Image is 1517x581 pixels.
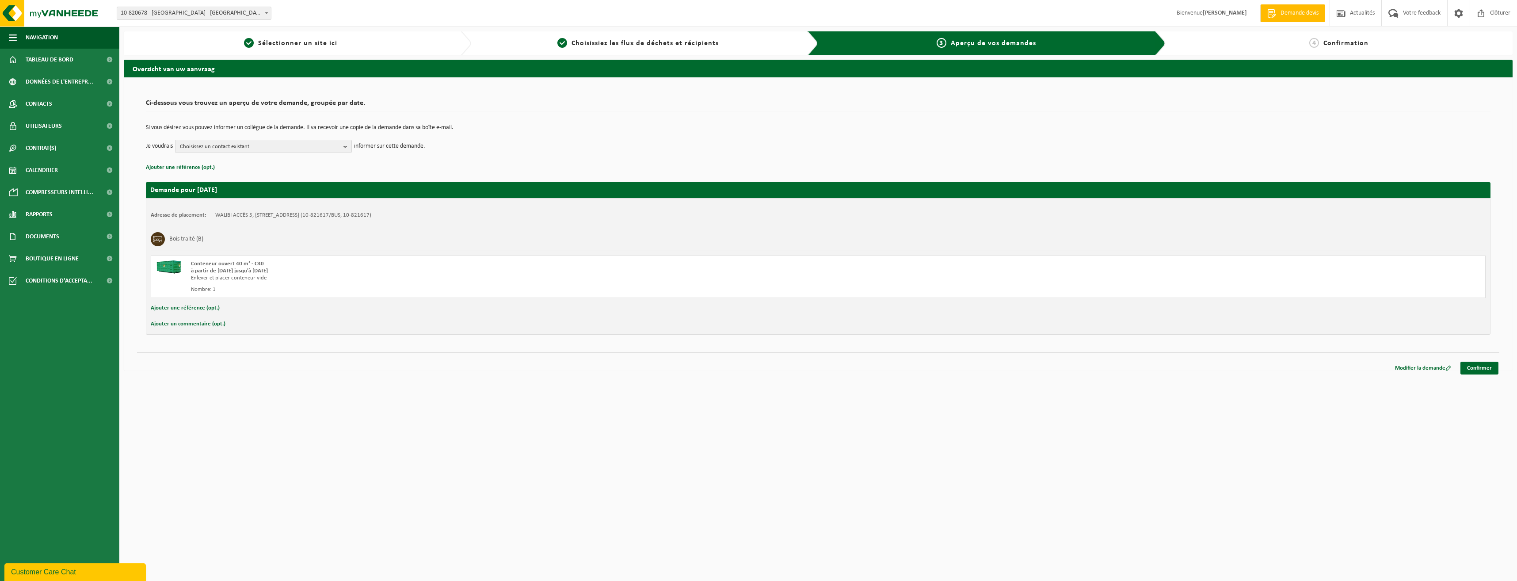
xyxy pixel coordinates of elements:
button: Ajouter une référence (opt.) [146,162,215,173]
a: Modifier la demande [1388,362,1458,375]
strong: Adresse de placement: [151,212,206,218]
span: Documents [26,226,59,248]
span: Demande devis [1278,9,1321,18]
span: Compresseurs intelli... [26,181,93,203]
span: 4 [1309,38,1319,48]
a: 1Sélectionner un site ici [128,38,454,49]
span: Aperçu de vos demandes [951,40,1036,47]
iframe: chat widget [4,562,148,581]
span: Navigation [26,27,58,49]
span: Calendrier [26,159,58,181]
a: Confirmer [1460,362,1498,375]
span: 2 [557,38,567,48]
h2: Overzicht van uw aanvraag [124,60,1513,77]
strong: [PERSON_NAME] [1203,10,1247,16]
strong: Demande pour [DATE] [150,187,217,194]
a: Demande devis [1260,4,1325,22]
span: Conditions d'accepta... [26,270,92,292]
p: Si vous désirez vous pouvez informer un collègue de la demande. Il va recevoir une copie de la de... [146,125,1490,131]
img: HK-XC-40-GN-00.png [156,260,182,274]
p: Je voudrais [146,140,173,153]
span: 3 [937,38,946,48]
span: Choisissiez les flux de déchets et récipients [572,40,719,47]
span: Contrat(s) [26,137,56,159]
a: 2Choisissiez les flux de déchets et récipients [476,38,801,49]
h2: Ci-dessous vous trouvez un aperçu de votre demande, groupée par date. [146,99,1490,111]
span: Conteneur ouvert 40 m³ - C40 [191,261,264,267]
span: Sélectionner un site ici [258,40,337,47]
div: Enlever et placer conteneur vide [191,275,854,282]
div: Nombre: 1 [191,286,854,293]
span: Utilisateurs [26,115,62,137]
strong: à partir de [DATE] jusqu'à [DATE] [191,268,268,274]
span: Rapports [26,203,53,226]
h3: Bois traité (B) [169,232,203,246]
span: Confirmation [1323,40,1368,47]
span: Contacts [26,93,52,115]
span: 10-820678 - WALIBI - WAVRE [117,7,271,20]
button: Choisissez un contact existant [175,140,352,153]
button: Ajouter un commentaire (opt.) [151,318,225,330]
button: Ajouter une référence (opt.) [151,302,220,314]
span: Boutique en ligne [26,248,79,270]
span: 1 [244,38,254,48]
p: informer sur cette demande. [354,140,425,153]
span: Choisissez un contact existant [180,140,340,153]
span: Tableau de bord [26,49,73,71]
td: WALIBI ACCÈS 5, [STREET_ADDRESS] (10-821617/BUS, 10-821617) [215,212,371,219]
span: 10-820678 - WALIBI - WAVRE [117,7,271,19]
span: Données de l'entrepr... [26,71,93,93]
